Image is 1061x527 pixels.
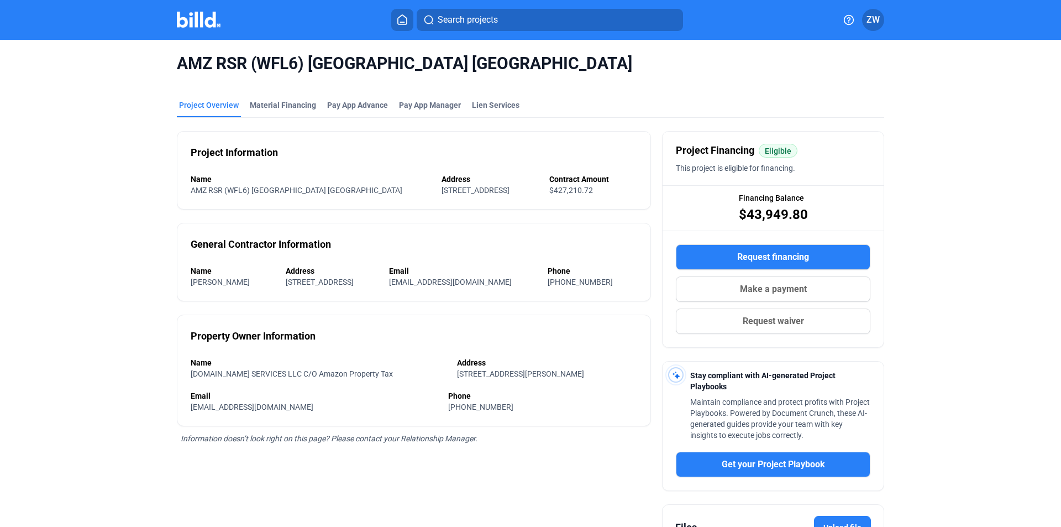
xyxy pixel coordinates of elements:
[442,186,510,195] span: [STREET_ADDRESS]
[191,186,402,195] span: AMZ RSR (WFL6) [GEOGRAPHIC_DATA] [GEOGRAPHIC_DATA]
[448,403,513,411] span: [PHONE_NUMBER]
[743,315,804,328] span: Request waiver
[549,186,593,195] span: $427,210.72
[177,53,884,74] span: AMZ RSR (WFL6) [GEOGRAPHIC_DATA] [GEOGRAPHIC_DATA]
[690,371,836,391] span: Stay compliant with AI-generated Project Playbooks
[759,144,797,158] mat-chip: Eligible
[739,206,808,223] span: $43,949.80
[676,143,754,158] span: Project Financing
[457,357,637,368] div: Address
[286,265,379,276] div: Address
[722,458,825,471] span: Get your Project Playbook
[549,174,637,185] div: Contract Amount
[739,192,804,204] span: Financing Balance
[191,390,437,401] div: Email
[438,13,498,27] span: Search projects
[457,369,584,378] span: [STREET_ADDRESS][PERSON_NAME]
[191,145,278,160] div: Project Information
[866,13,880,27] span: ZW
[191,328,316,344] div: Property Owner Information
[737,251,809,264] span: Request financing
[191,174,430,185] div: Name
[690,398,870,440] span: Maintain compliance and protect profits with Project Playbooks. Powered by Document Crunch, these...
[191,357,446,368] div: Name
[179,100,239,111] div: Project Overview
[676,309,870,334] button: Request waiver
[389,265,537,276] div: Email
[676,164,795,173] span: This project is eligible for financing.
[676,244,870,270] button: Request financing
[286,278,354,286] span: [STREET_ADDRESS]
[417,9,683,31] button: Search projects
[676,276,870,302] button: Make a payment
[399,100,461,111] span: Pay App Manager
[191,265,275,276] div: Name
[862,9,884,31] button: ZW
[191,237,331,252] div: General Contractor Information
[442,174,538,185] div: Address
[548,278,613,286] span: [PHONE_NUMBER]
[250,100,316,111] div: Material Financing
[472,100,519,111] div: Lien Services
[389,278,512,286] span: [EMAIL_ADDRESS][DOMAIN_NAME]
[191,369,393,378] span: [DOMAIN_NAME] SERVICES LLC C/O Amazon Property Tax
[548,265,638,276] div: Phone
[181,434,477,443] span: Information doesn’t look right on this page? Please contact your Relationship Manager.
[191,403,313,411] span: [EMAIL_ADDRESS][DOMAIN_NAME]
[177,12,220,28] img: Billd Company Logo
[191,278,250,286] span: [PERSON_NAME]
[740,283,807,296] span: Make a payment
[448,390,637,401] div: Phone
[676,452,870,477] button: Get your Project Playbook
[327,100,388,111] div: Pay App Advance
